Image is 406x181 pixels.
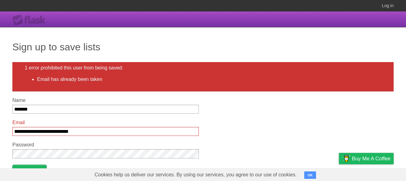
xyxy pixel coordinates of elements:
[25,65,381,71] h2: 1 error prohibited this user from being saved:
[12,15,49,26] div: Flask
[12,120,199,125] label: Email
[12,142,199,148] label: Password
[304,171,316,179] button: OK
[12,40,394,54] h1: Sign up to save lists
[12,98,199,103] label: Name
[342,153,350,164] img: Buy me a coffee
[352,153,391,164] span: Buy me a coffee
[88,169,303,181] span: Cookies help us deliver our services. By using our services, you agree to our use of cookies.
[339,153,394,164] a: Buy me a coffee
[37,76,381,83] li: Email has already been taken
